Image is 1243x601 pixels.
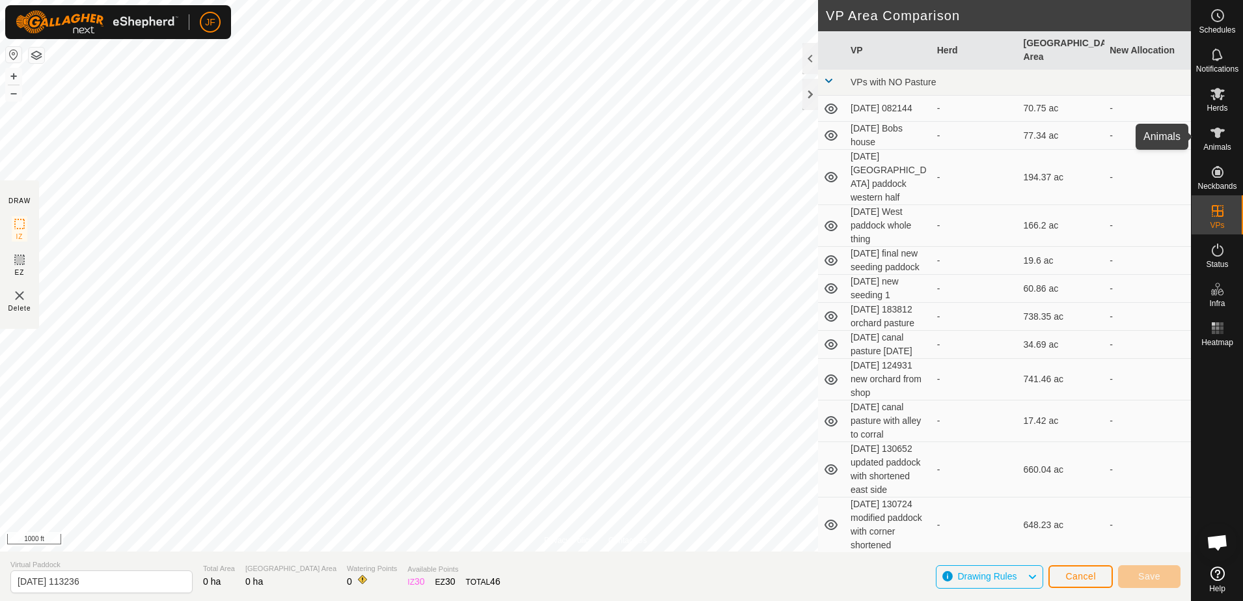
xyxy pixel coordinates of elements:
[957,571,1017,581] span: Drawing Rules
[203,563,235,574] span: Total Area
[1104,31,1191,70] th: New Allocation
[15,268,25,277] span: EZ
[347,563,397,574] span: Watering Points
[845,400,932,442] td: [DATE] canal pasture with alley to corral
[1018,275,1105,303] td: 60.86 ac
[1018,442,1105,497] td: 660.04 ac
[1192,561,1243,598] a: Help
[845,359,932,400] td: [DATE] 124931 new orchard from shop
[845,331,932,359] td: [DATE] canal pasture [DATE]
[1018,359,1105,400] td: 741.46 ac
[1199,26,1235,34] span: Schedules
[435,575,456,589] div: EZ
[1206,260,1228,268] span: Status
[407,575,424,589] div: IZ
[1197,182,1236,190] span: Neckbands
[937,414,1013,428] div: -
[937,102,1013,115] div: -
[1018,247,1105,275] td: 19.6 ac
[608,535,647,546] a: Contact Us
[466,575,500,589] div: TOTAL
[490,576,500,587] span: 46
[851,77,936,87] span: VPs with NO Pasture
[16,232,23,242] span: IZ
[245,563,336,574] span: [GEOGRAPHIC_DATA] Area
[203,576,221,587] span: 0 ha
[937,463,1013,477] div: -
[1209,300,1225,307] span: Infra
[6,47,21,63] button: Reset Map
[245,576,263,587] span: 0 ha
[826,8,1191,23] h2: VP Area Comparison
[1018,205,1105,247] td: 166.2 ac
[1018,150,1105,205] td: 194.37 ac
[1201,339,1233,346] span: Heatmap
[1118,565,1181,588] button: Save
[1104,247,1191,275] td: -
[544,535,593,546] a: Privacy Policy
[845,96,932,122] td: [DATE] 082144
[1198,523,1237,562] div: Open chat
[1018,400,1105,442] td: 17.42 ac
[845,497,932,553] td: [DATE] 130724 modified paddock with corner shortened
[12,288,27,303] img: VP
[1104,275,1191,303] td: -
[1138,571,1160,581] span: Save
[937,310,1013,324] div: -
[1104,400,1191,442] td: -
[1018,96,1105,122] td: 70.75 ac
[937,171,1013,184] div: -
[1018,122,1105,150] td: 77.34 ac
[937,219,1013,232] div: -
[415,576,425,587] span: 30
[1048,565,1113,588] button: Cancel
[845,122,932,150] td: [DATE] Bobs house
[1104,303,1191,331] td: -
[6,85,21,101] button: –
[6,68,21,84] button: +
[1209,585,1225,593] span: Help
[1104,442,1191,497] td: -
[937,338,1013,352] div: -
[205,16,215,29] span: JF
[1104,205,1191,247] td: -
[937,254,1013,268] div: -
[8,303,31,313] span: Delete
[29,48,44,63] button: Map Layers
[347,576,352,587] span: 0
[1104,497,1191,553] td: -
[845,150,932,205] td: [DATE] [GEOGRAPHIC_DATA] paddock western half
[1018,31,1105,70] th: [GEOGRAPHIC_DATA] Area
[16,10,178,34] img: Gallagher Logo
[1104,150,1191,205] td: -
[845,275,932,303] td: [DATE] new seeding 1
[937,129,1013,143] div: -
[1210,221,1224,229] span: VPs
[845,247,932,275] td: [DATE] final new seeding paddock
[1104,359,1191,400] td: -
[1203,143,1231,151] span: Animals
[937,282,1013,296] div: -
[937,372,1013,386] div: -
[1065,571,1096,581] span: Cancel
[10,559,193,570] span: Virtual Paddock
[1018,497,1105,553] td: 648.23 ac
[932,31,1018,70] th: Herd
[1207,104,1227,112] span: Herds
[8,196,31,206] div: DRAW
[845,31,932,70] th: VP
[937,518,1013,532] div: -
[845,303,932,331] td: [DATE] 183812 orchard pasture
[1018,303,1105,331] td: 738.35 ac
[1104,122,1191,150] td: -
[407,564,500,575] span: Available Points
[1196,65,1238,73] span: Notifications
[845,205,932,247] td: [DATE] West paddock whole thing
[1104,331,1191,359] td: -
[445,576,456,587] span: 30
[845,442,932,497] td: [DATE] 130652 updated paddock with shortened east side
[1104,96,1191,122] td: -
[1018,331,1105,359] td: 34.69 ac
